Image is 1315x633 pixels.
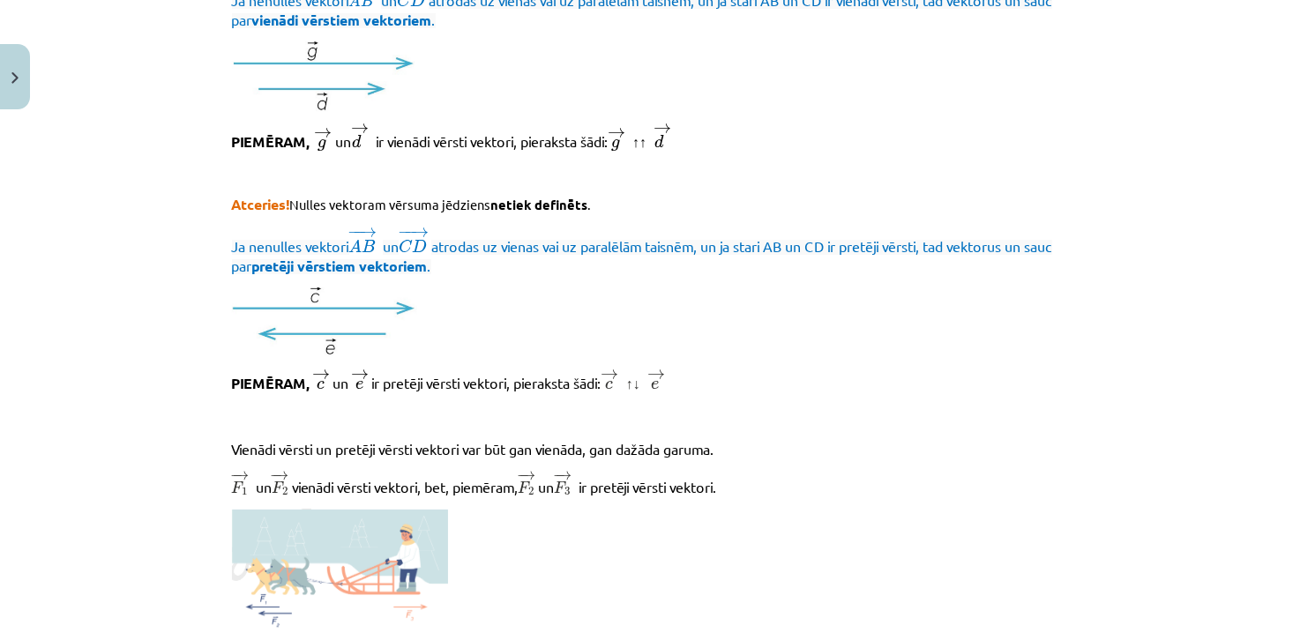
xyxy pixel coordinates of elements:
span: Nulles vektoram vērsuma jēdziens [290,196,491,212]
span: → [314,129,332,138]
span: e [355,381,363,390]
span: → [556,472,572,480]
span: un [256,478,272,495]
span: vienādi vērsti vektori, bet, piemēram, [292,478,519,495]
span: − [353,227,355,238]
span: → [411,227,429,238]
span: F [232,482,244,494]
span: → [352,370,370,380]
span: c [605,381,613,390]
span: PIEMĒRAM, [232,374,310,392]
span: Ja nenulles vektori [232,237,349,255]
span: → [519,472,535,480]
span: un [383,237,399,255]
span: F [519,482,531,494]
span: d [654,135,663,148]
: ↑↓ [626,376,640,391]
span: c [317,381,325,390]
span: − [404,227,407,238]
span: 3 [565,487,571,495]
span: d [352,135,361,148]
span: → [601,370,619,380]
span: un [335,132,351,150]
span: − [398,227,412,238]
span: F [555,482,567,494]
span: PIEMĒRAM, [232,132,310,151]
span: . [588,196,592,212]
span: − [347,227,362,238]
span: un [333,374,349,391]
span: vienādi vērstiem vektoriem [252,11,432,29]
span: C [399,239,412,253]
span: → [654,124,671,134]
span: netiek definēts [491,196,588,213]
span: → [608,129,625,138]
span: g [318,139,326,152]
span: → [359,227,377,238]
span: B [362,240,376,253]
span: ir vienādi vērsti vektori, pieraksta šādi: [376,132,608,150]
span: → [313,370,331,380]
span: D [412,240,427,253]
span: F [272,482,284,494]
span: − [553,472,565,480]
span: → [273,472,288,480]
span: atrodas uz vienas vai uz paralēlām taisnēm, un ja stari AB un CD ir pretēji vērsti, tad vektorus ... [232,237,1052,274]
span: − [517,472,529,480]
span: pretēji vērstiem vektoriem [252,257,428,275]
: ↑↑ [632,135,646,150]
span: e [651,381,659,390]
span: 1 [243,487,248,495]
span: → [233,472,249,480]
img: icon-close-lesson-0947bae3869378f0d4975bcd49f059093ad1ed9edebbc8119c70593378902aed.svg [11,72,19,84]
span: A [349,239,362,253]
span: 2 [529,487,534,495]
span: g [611,139,620,152]
span: Vienādi vērsti un pretēji vērsti vektori var būt gan vienāda, gan dažāda garuma. [232,440,714,458]
span: − [230,472,243,480]
span: ir pretēji vērsti vektori, pieraksta šādi: [372,374,601,391]
span: 2 [282,487,288,495]
span: un [539,478,555,495]
span: ir pretēji vērsti vektori. [579,478,717,495]
span: Atceries! [232,195,290,213]
span: − [270,472,282,480]
span: → [647,370,665,380]
span: → [351,124,369,134]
